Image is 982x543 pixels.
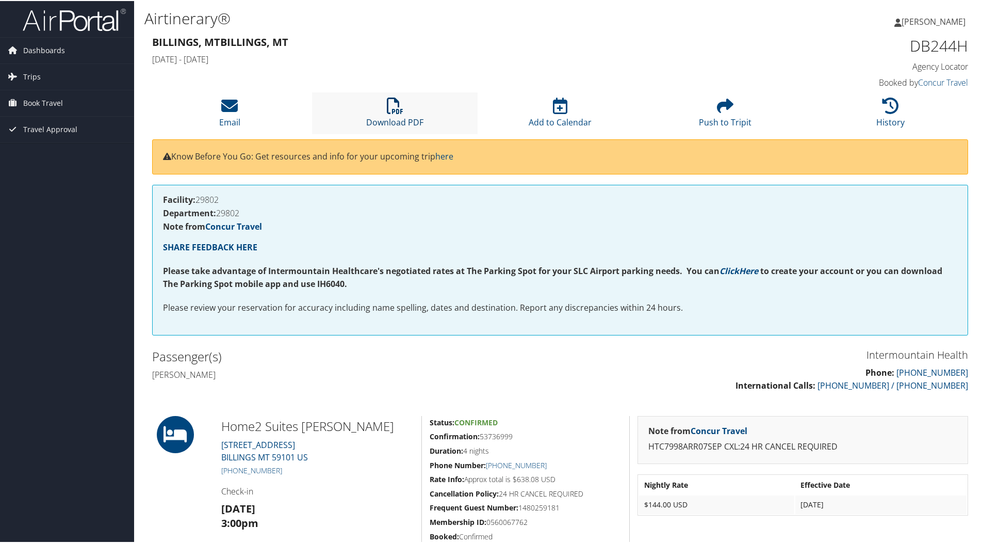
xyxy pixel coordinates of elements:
h5: 4 nights [430,445,621,455]
h5: Confirmed [430,531,621,541]
a: [STREET_ADDRESS]BILLINGS MT 59101 US [221,438,308,462]
img: airportal-logo.png [23,7,126,31]
strong: Phone Number: [430,459,486,469]
p: HTC7998ARR07SEP CXL:24 HR CANCEL REQUIRED [648,439,957,453]
strong: Membership ID: [430,516,486,526]
h2: Passenger(s) [152,347,552,364]
strong: Rate Info: [430,473,464,483]
td: $144.00 USD [639,494,794,513]
strong: Billings, MT Billings, MT [152,34,288,48]
span: Dashboards [23,37,65,62]
h5: 0560067762 [430,516,621,526]
h3: Intermountain Health [568,347,968,361]
strong: Confirmation: [430,430,480,440]
h4: [PERSON_NAME] [152,368,552,379]
h4: Agency Locator [776,60,968,71]
h4: 29802 [163,195,957,203]
a: Push to Tripit [699,102,751,127]
strong: Cancellation Policy: [430,488,499,498]
span: Trips [23,63,41,89]
a: [PHONE_NUMBER] [896,366,968,377]
span: Confirmed [454,417,498,426]
strong: Department: [163,206,216,218]
strong: Note from [163,220,262,231]
strong: Phone: [865,366,894,377]
h5: 53736999 [430,430,621,441]
a: Concur Travel [691,424,747,436]
a: Email [219,102,240,127]
h5: Approx total is $638.08 USD [430,473,621,484]
h1: Airtinerary® [144,7,699,28]
h5: 24 HR CANCEL REQUIRED [430,488,621,498]
h4: 29802 [163,208,957,216]
th: Nightly Rate [639,475,794,493]
a: Concur Travel [918,76,968,87]
a: here [435,150,453,161]
span: [PERSON_NAME] [902,15,965,26]
strong: Please take advantage of Intermountain Healthcare's negotiated rates at The Parking Spot for your... [163,264,719,276]
a: Add to Calendar [529,102,592,127]
h1: DB244H [776,34,968,56]
a: Click [719,264,739,276]
strong: [DATE] [221,501,255,515]
strong: Booked: [430,531,459,540]
a: Here [739,264,758,276]
h4: Check-in [221,485,414,496]
a: [PHONE_NUMBER] [221,465,282,474]
a: Download PDF [366,102,423,127]
span: Travel Approval [23,116,77,141]
a: [PHONE_NUMBER] [486,459,547,469]
a: SHARE FEEDBACK HERE [163,241,257,252]
a: [PERSON_NAME] [894,5,976,36]
a: Concur Travel [205,220,262,231]
h5: 1480259181 [430,502,621,512]
h4: [DATE] - [DATE] [152,53,760,64]
h2: Home2 Suites [PERSON_NAME] [221,417,414,434]
th: Effective Date [795,475,967,493]
strong: Facility: [163,193,195,204]
p: Please review your reservation for accuracy including name spelling, dates and destination. Repor... [163,300,957,314]
td: [DATE] [795,494,967,513]
h4: Booked by [776,76,968,87]
a: [PHONE_NUMBER] / [PHONE_NUMBER] [817,379,968,390]
strong: Frequent Guest Number: [430,502,518,512]
strong: 3:00pm [221,515,258,529]
strong: Status: [430,417,454,426]
strong: Note from [648,424,747,436]
span: Book Travel [23,89,63,115]
strong: International Calls: [735,379,815,390]
a: History [876,102,905,127]
p: Know Before You Go: Get resources and info for your upcoming trip [163,149,957,163]
strong: Duration: [430,445,463,455]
